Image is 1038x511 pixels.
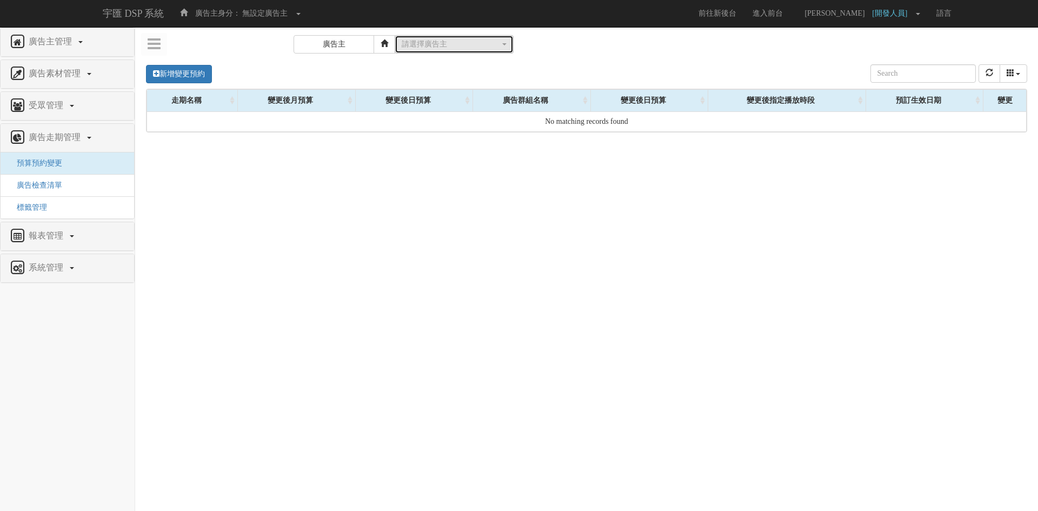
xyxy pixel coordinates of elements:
[870,64,976,83] input: Search
[866,90,983,111] div: 預訂生效日期
[591,90,708,111] div: 變更後日預算
[9,203,47,211] a: 標籤管理
[872,9,913,17] span: [開發人員]
[1000,64,1028,83] div: Columns
[9,97,126,115] a: 受眾管理
[26,69,86,78] span: 廣告素材管理
[983,90,1026,111] div: 變更
[9,228,126,245] a: 報表管理
[473,90,590,111] div: 廣告群組名稱
[979,64,1000,83] button: refresh
[26,231,69,240] span: 報表管理
[242,9,288,17] span: 無設定廣告主
[26,132,86,142] span: 廣告走期管理
[147,90,237,111] div: 走期名稱
[26,263,69,272] span: 系統管理
[147,111,1027,131] td: No matching records found
[708,90,866,111] div: 變更後指定播放時段
[9,159,62,167] a: 預算預約變更
[9,260,126,277] a: 系統管理
[799,9,870,17] span: [PERSON_NAME]
[26,101,69,110] span: 受眾管理
[1000,64,1028,83] button: columns
[9,181,62,189] a: 廣告檢查清單
[26,37,77,46] span: 廣告主管理
[9,65,126,83] a: 廣告素材管理
[402,39,500,50] div: 請選擇廣告主
[195,9,241,17] span: 廣告主身分：
[9,129,126,147] a: 廣告走期管理
[146,65,212,83] a: 新增變更預約
[9,34,126,51] a: 廣告主管理
[395,35,514,54] button: 請選擇廣告主
[238,90,355,111] div: 變更後月預算
[356,90,473,111] div: 變更後日預算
